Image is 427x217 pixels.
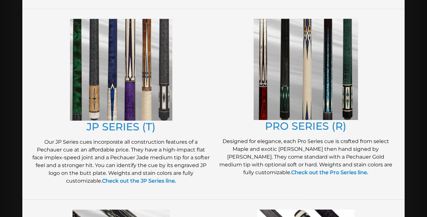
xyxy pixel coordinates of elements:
[217,138,395,176] p: Designed for elegance, each Pro Series cue is crafted from select Maple and exotic [PERSON_NAME] ...
[102,178,176,184] a: Check out the JP Series line.
[291,169,368,175] a: Check out the Pro Series line.
[32,138,210,185] p: Our JP Series cues incorporate all construction features of a Pechauer cue at an affordable price...
[265,120,347,132] a: PRO SERIES (R)
[87,120,156,133] a: JP SERIES (T)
